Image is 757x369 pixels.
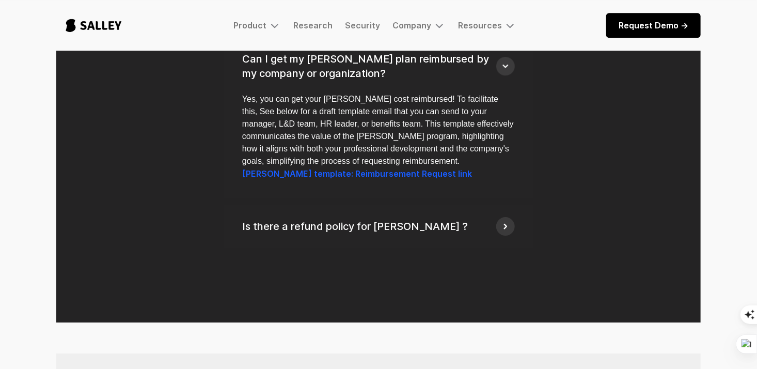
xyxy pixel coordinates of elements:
[233,20,266,30] div: Product
[56,8,131,42] a: home
[293,20,333,30] a: Research
[242,53,489,80] strong: Can I get my [PERSON_NAME] plan reimbursed by my company or organization?
[242,168,472,179] a: [PERSON_NAME] template: Reimbursement Request link
[345,20,380,30] a: Security
[392,19,446,32] div: Company
[606,13,701,38] a: Request Demo ->
[242,93,515,167] div: Yes, you can get your [PERSON_NAME] cost reimbursed! To facilitate this, See below for a draft te...
[458,19,516,32] div: Resources
[458,20,502,30] div: Resources
[242,219,468,234] h5: Is there a refund policy for [PERSON_NAME] ?
[392,20,431,30] div: Company
[233,19,281,32] div: Product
